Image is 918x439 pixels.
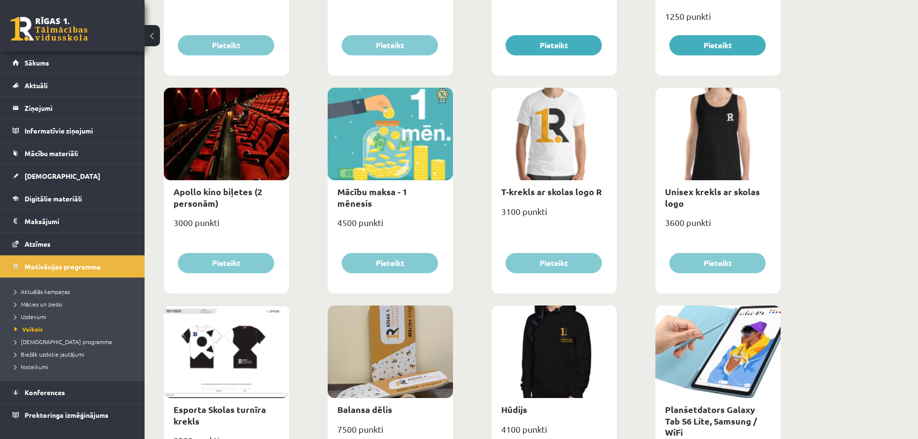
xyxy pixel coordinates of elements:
[13,142,133,164] a: Mācību materiāli
[25,172,100,180] span: [DEMOGRAPHIC_DATA]
[13,165,133,187] a: [DEMOGRAPHIC_DATA]
[13,210,133,232] a: Maksājumi
[25,81,48,90] span: Aktuāli
[14,312,135,321] a: Uzdevumi
[337,186,407,208] a: Mācību maksa - 1 mēnesis
[13,52,133,74] a: Sākums
[178,35,274,55] button: Pieteikt
[655,214,781,239] div: 3600 punkti
[14,363,48,371] span: Noteikumi
[665,404,757,438] a: Planšetdators Galaxy Tab S6 Lite, Samsung / WiFi
[13,381,133,403] a: Konferences
[164,214,289,239] div: 3000 punkti
[501,186,602,197] a: T-krekls ar skolas logo R
[25,210,133,232] legend: Maksājumi
[492,203,617,227] div: 3100 punkti
[25,262,101,271] span: Motivācijas programma
[14,325,135,333] a: Veikals
[13,233,133,255] a: Atzīmes
[14,337,135,346] a: [DEMOGRAPHIC_DATA] programma
[14,350,135,359] a: Biežāk uzdotie jautājumi
[669,253,766,273] button: Pieteikt
[342,35,438,55] button: Pieteikt
[342,253,438,273] button: Pieteikt
[25,120,133,142] legend: Informatīvie ziņojumi
[14,300,62,308] span: Mācies un ziedo
[25,58,49,67] span: Sākums
[13,255,133,278] a: Motivācijas programma
[655,8,781,32] div: 1250 punkti
[25,97,133,119] legend: Ziņojumi
[178,253,274,273] button: Pieteikt
[14,300,135,308] a: Mācies un ziedo
[173,186,262,208] a: Apollo kino biļetes (2 personām)
[13,404,133,426] a: Proktoringa izmēģinājums
[14,362,135,371] a: Noteikumi
[14,288,70,295] span: Aktuālās kampaņas
[11,17,88,41] a: Rīgas 1. Tālmācības vidusskola
[501,404,527,415] a: Hūdijs
[328,214,453,239] div: 4500 punkti
[25,149,78,158] span: Mācību materiāli
[14,338,112,346] span: [DEMOGRAPHIC_DATA] programma
[14,350,84,358] span: Biežāk uzdotie jautājumi
[14,287,135,296] a: Aktuālās kampaņas
[13,187,133,210] a: Digitālie materiāli
[13,74,133,96] a: Aktuāli
[25,411,108,419] span: Proktoringa izmēģinājums
[13,97,133,119] a: Ziņojumi
[506,35,602,55] button: Pieteikt
[13,120,133,142] a: Informatīvie ziņojumi
[506,253,602,273] button: Pieteikt
[665,186,760,208] a: Unisex krekls ar skolas logo
[14,325,43,333] span: Veikals
[337,404,392,415] a: Balansa dēlis
[431,88,453,104] img: Atlaide
[669,35,766,55] button: Pieteikt
[25,388,65,397] span: Konferences
[173,404,266,426] a: Esporta Skolas turnīra krekls
[25,239,51,248] span: Atzīmes
[25,194,82,203] span: Digitālie materiāli
[14,313,46,320] span: Uzdevumi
